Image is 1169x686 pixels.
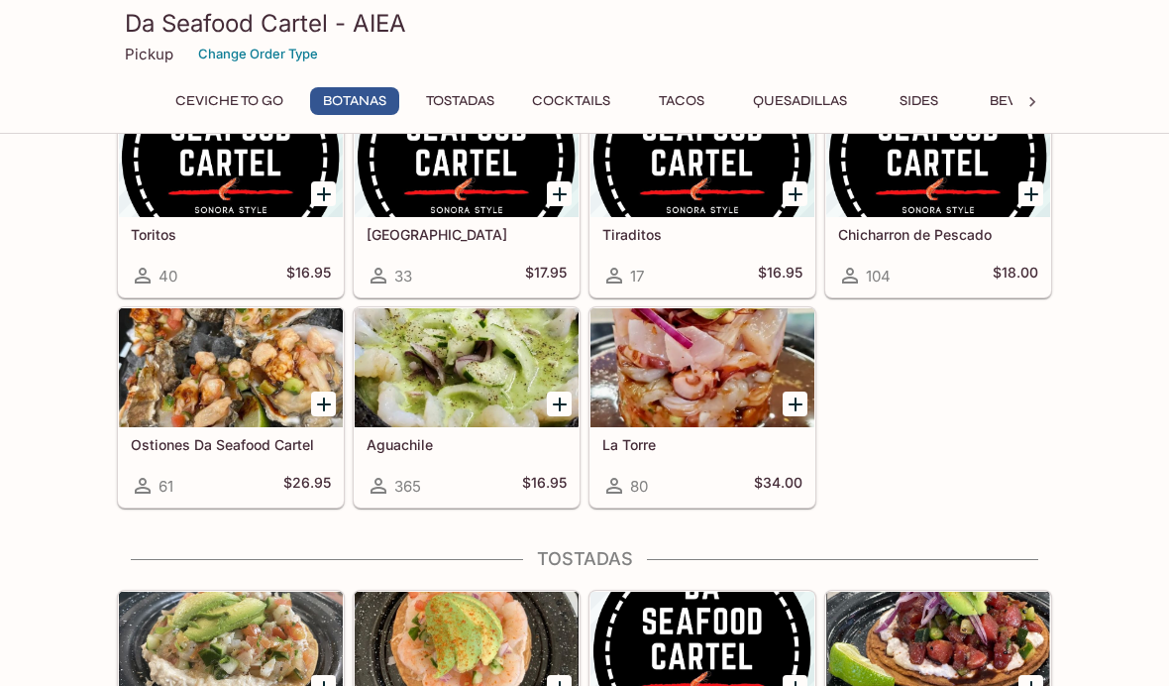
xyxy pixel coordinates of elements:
[590,308,814,427] div: La Torre
[117,548,1052,570] h4: Tostadas
[415,87,505,115] button: Tostadas
[355,98,579,217] div: Chipilon
[590,98,814,217] div: Tiraditos
[131,226,331,243] h5: Toritos
[754,474,802,498] h5: $34.00
[119,98,343,217] div: Toritos
[521,87,621,115] button: Cocktails
[394,477,421,496] span: 365
[993,264,1038,287] h5: $18.00
[874,87,963,115] button: Sides
[125,45,173,63] p: Pickup
[758,264,802,287] h5: $16.95
[164,87,294,115] button: Ceviche To Go
[525,264,567,287] h5: $17.95
[354,307,580,508] a: Aguachile365$16.95
[602,226,802,243] h5: Tiraditos
[283,474,331,498] h5: $26.95
[630,267,644,286] span: 17
[189,39,327,69] button: Change Order Type
[159,267,177,286] span: 40
[826,98,1050,217] div: Chicharron de Pescado
[355,308,579,427] div: Aguachile
[367,226,567,243] h5: [GEOGRAPHIC_DATA]
[637,87,726,115] button: Tacos
[602,436,802,453] h5: La Torre
[979,87,1083,115] button: Beverages
[783,181,807,206] button: Add Tiraditos
[118,97,344,297] a: Toritos40$16.95
[783,392,807,416] button: Add La Torre
[131,436,331,453] h5: Ostiones Da Seafood Cartel
[547,181,572,206] button: Add Chipilon
[742,87,858,115] button: Quesadillas
[825,97,1051,297] a: Chicharron de Pescado104$18.00
[866,267,891,286] span: 104
[118,307,344,508] a: Ostiones Da Seafood Cartel61$26.95
[311,181,336,206] button: Add Toritos
[286,264,331,287] h5: $16.95
[522,474,567,498] h5: $16.95
[310,87,399,115] button: Botanas
[159,477,173,496] span: 61
[838,226,1038,243] h5: Chicharron de Pescado
[394,267,412,286] span: 33
[630,477,648,496] span: 80
[311,392,336,416] button: Add Ostiones Da Seafood Cartel
[547,392,572,416] button: Add Aguachile
[589,97,815,297] a: Tiraditos17$16.95
[119,308,343,427] div: Ostiones Da Seafood Cartel
[125,8,1044,39] h3: Da Seafood Cartel - AIEA
[354,97,580,297] a: [GEOGRAPHIC_DATA]33$17.95
[367,436,567,453] h5: Aguachile
[1018,181,1043,206] button: Add Chicharron de Pescado
[589,307,815,508] a: La Torre80$34.00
